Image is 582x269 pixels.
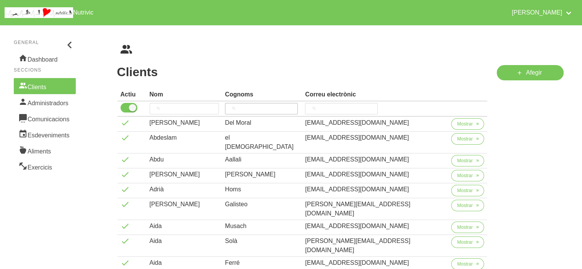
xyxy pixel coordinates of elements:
[457,261,473,267] span: Mostrar
[451,170,484,181] button: Mostrar
[451,236,484,248] button: Mostrar
[457,121,473,127] span: Mostrar
[14,142,76,158] a: Aliments
[14,39,76,46] p: General
[451,155,484,170] a: Mostrar
[305,133,445,142] div: [EMAIL_ADDRESS][DOMAIN_NAME]
[451,185,484,199] a: Mostrar
[121,90,143,99] div: Actiu
[305,118,445,127] div: [EMAIL_ADDRESS][DOMAIN_NAME]
[5,7,73,18] img: company_logo
[14,51,76,67] a: Dashboard
[457,172,473,179] span: Mostrar
[150,90,219,99] div: Nom
[451,222,484,233] button: Mostrar
[14,110,76,126] a: Comunicacions
[457,239,473,246] span: Mostrar
[14,94,76,110] a: Administradors
[305,185,445,194] div: [EMAIL_ADDRESS][DOMAIN_NAME]
[507,3,577,22] a: [PERSON_NAME]
[451,185,484,196] button: Mostrar
[150,170,219,179] div: [PERSON_NAME]
[150,155,219,164] div: Abdu
[451,170,484,184] a: Mostrar
[225,90,299,99] div: Cognoms
[150,185,219,194] div: Adrià
[497,65,564,80] a: Afegir
[117,65,488,79] h1: Clients
[451,200,484,211] button: Mostrar
[451,236,484,251] a: Mostrar
[14,67,76,73] p: Seccions
[451,133,484,145] button: Mostrar
[457,202,473,209] span: Mostrar
[305,222,445,231] div: [EMAIL_ADDRESS][DOMAIN_NAME]
[225,236,299,246] div: Solà
[150,200,219,209] div: [PERSON_NAME]
[225,200,299,209] div: Galisteo
[451,200,484,214] a: Mostrar
[225,222,299,231] div: Musach
[14,78,76,94] a: Clients
[451,118,484,133] a: Mostrar
[225,258,299,267] div: Ferré
[14,158,76,174] a: Exercicis
[150,236,219,246] div: Aida
[225,185,299,194] div: Homs
[457,187,473,194] span: Mostrar
[225,118,299,127] div: Del Moral
[225,133,299,152] div: el [DEMOGRAPHIC_DATA]
[457,157,473,164] span: Mostrar
[150,133,219,142] div: Abdeslam
[451,222,484,236] a: Mostrar
[451,155,484,166] button: Mostrar
[14,126,76,142] a: Esdeveniments
[305,258,445,267] div: [EMAIL_ADDRESS][DOMAIN_NAME]
[225,170,299,179] div: [PERSON_NAME]
[305,90,445,99] div: Correu electrònic
[457,135,473,142] span: Mostrar
[305,170,445,179] div: [EMAIL_ADDRESS][DOMAIN_NAME]
[225,155,299,164] div: Aallali
[117,44,564,56] nav: breadcrumbs
[150,258,219,267] div: Aida
[526,68,542,77] span: Afegir
[150,222,219,231] div: Aida
[451,133,484,148] a: Mostrar
[305,155,445,164] div: [EMAIL_ADDRESS][DOMAIN_NAME]
[305,200,445,218] div: [PERSON_NAME][EMAIL_ADDRESS][DOMAIN_NAME]
[305,236,445,255] div: [PERSON_NAME][EMAIL_ADDRESS][DOMAIN_NAME]
[150,118,219,127] div: [PERSON_NAME]
[451,118,484,130] button: Mostrar
[457,224,473,231] span: Mostrar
